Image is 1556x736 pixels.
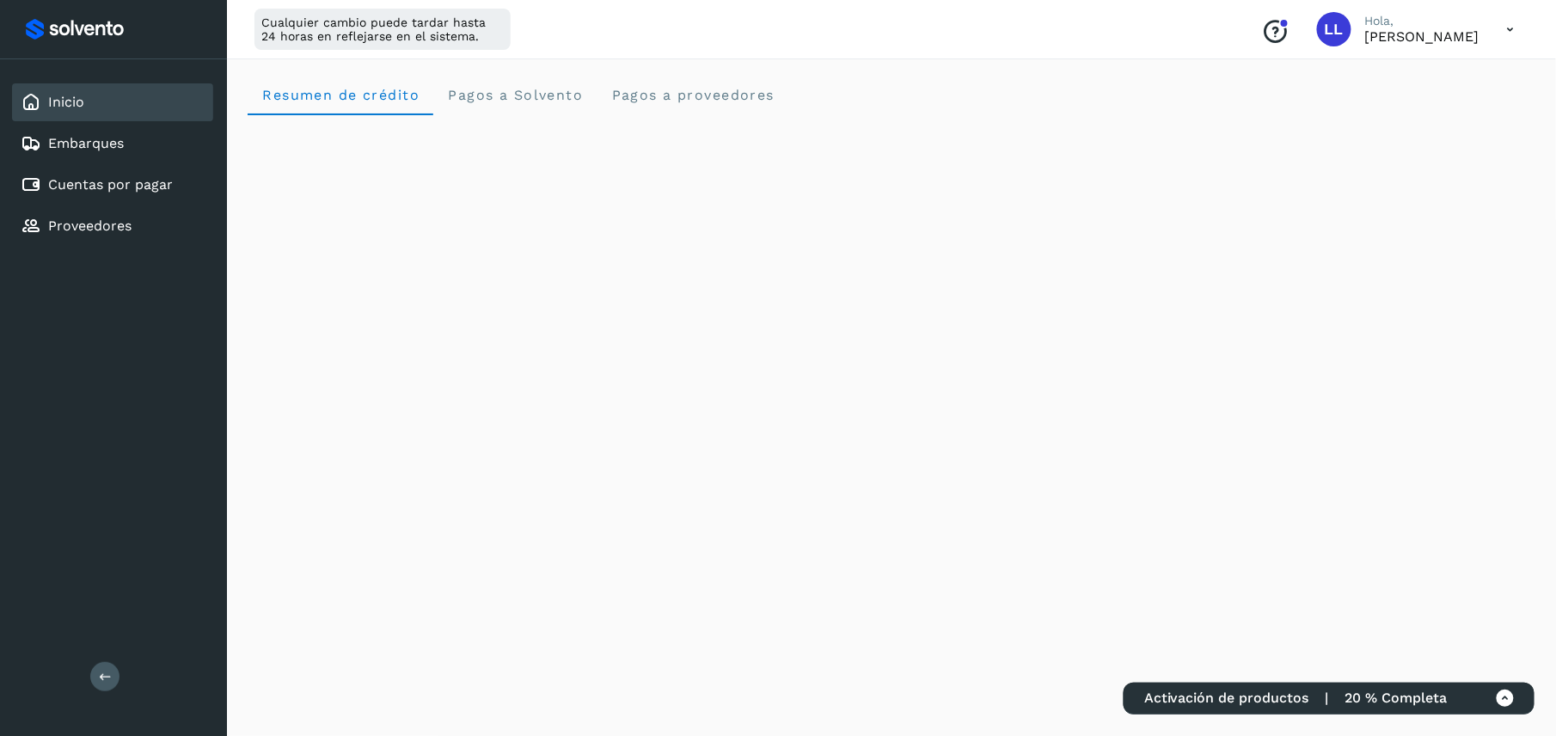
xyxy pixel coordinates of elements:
[48,218,132,234] a: Proveedores
[1365,28,1479,45] p: Leticia Lugo Hernandez
[610,87,775,103] span: Pagos a proveedores
[48,176,173,193] a: Cuentas por pagar
[12,207,213,245] div: Proveedores
[261,87,420,103] span: Resumen de crédito
[447,87,583,103] span: Pagos a Solvento
[1345,690,1448,706] span: 20 % Completa
[12,83,213,121] div: Inicio
[12,125,213,163] div: Embarques
[1365,14,1479,28] p: Hola,
[1124,683,1535,715] div: Activación de productos | 20 % Completa
[254,9,511,50] div: Cualquier cambio puede tardar hasta 24 horas en reflejarse en el sistema.
[1326,690,1329,706] span: |
[48,135,124,151] a: Embarques
[48,94,84,110] a: Inicio
[1144,690,1309,706] span: Activación de productos
[12,166,213,204] div: Cuentas por pagar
